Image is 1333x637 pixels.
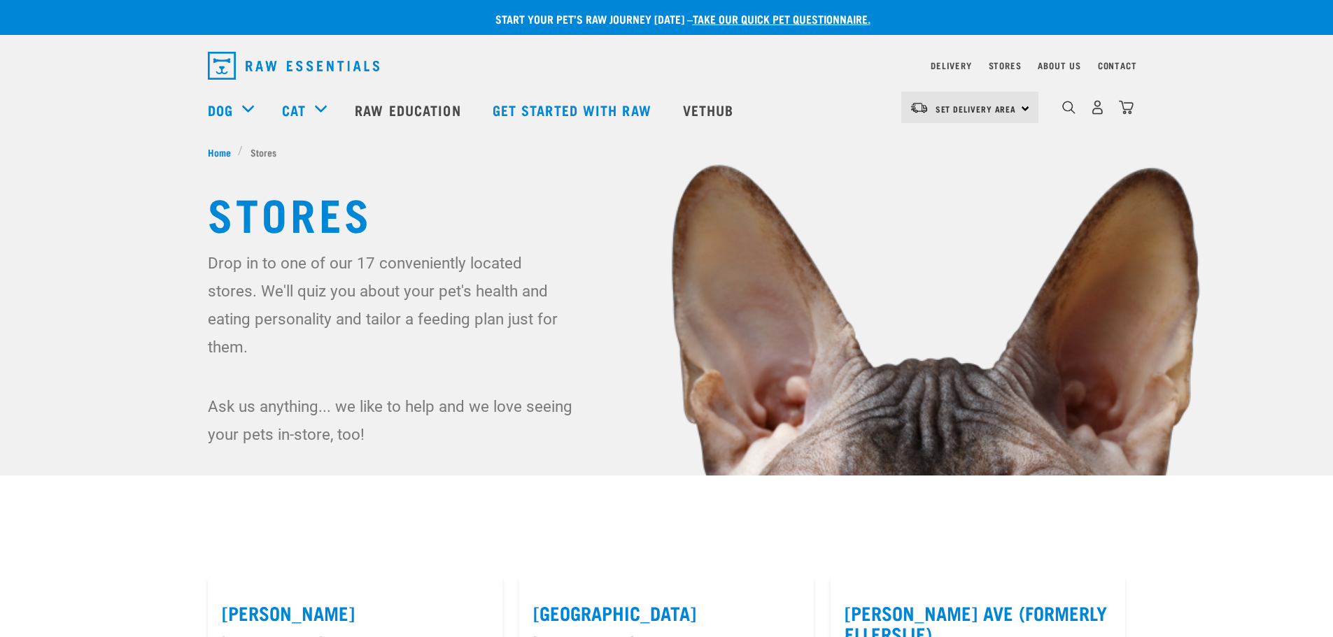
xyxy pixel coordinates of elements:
[197,46,1137,85] nav: dropdown navigation
[208,145,1126,159] nav: breadcrumbs
[1038,63,1080,68] a: About Us
[1062,101,1075,114] img: home-icon-1@2x.png
[282,99,306,120] a: Cat
[208,99,233,120] a: Dog
[989,63,1022,68] a: Stores
[208,145,239,159] a: Home
[669,82,752,138] a: Vethub
[910,101,929,114] img: van-moving.png
[341,82,478,138] a: Raw Education
[533,602,800,624] label: [GEOGRAPHIC_DATA]
[208,249,575,361] p: Drop in to one of our 17 conveniently located stores. We'll quiz you about your pet's health and ...
[208,145,231,159] span: Home
[479,82,669,138] a: Get started with Raw
[208,187,1126,238] h1: Stores
[936,106,1017,111] span: Set Delivery Area
[222,602,488,624] label: [PERSON_NAME]
[208,392,575,448] p: Ask us anything... we like to help and we love seeing your pets in-store, too!
[1090,100,1105,115] img: user.png
[1098,63,1137,68] a: Contact
[931,63,971,68] a: Delivery
[693,15,870,22] a: take our quick pet questionnaire.
[208,52,379,80] img: Raw Essentials Logo
[1119,100,1134,115] img: home-icon@2x.png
